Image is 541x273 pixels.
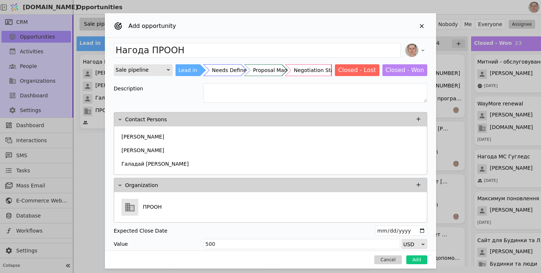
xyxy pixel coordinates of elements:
[178,64,197,76] div: Lead in
[121,147,164,154] p: [PERSON_NAME]
[405,44,418,57] img: РS
[125,116,167,123] p: Contact Persons
[374,255,402,264] button: Cancel
[121,133,164,141] p: [PERSON_NAME]
[382,64,428,76] button: Closed - Won
[143,203,162,211] p: ПРООН
[125,182,158,189] p: Organization
[114,239,128,249] span: Value
[128,22,176,30] h2: Add opportunity
[406,255,427,264] button: Add
[116,65,166,75] div: Sale pipeline
[114,226,167,236] div: Expected Close Date
[403,239,421,249] div: USD
[121,160,189,168] p: Галадай [PERSON_NAME]
[114,83,204,94] div: Description
[253,64,290,76] div: Proposal Made
[335,64,379,76] button: Closed - Lost
[294,64,344,76] div: Negotiation Started
[105,13,436,269] div: Add Opportunity
[212,64,250,76] div: Needs Defined
[114,43,401,58] input: Name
